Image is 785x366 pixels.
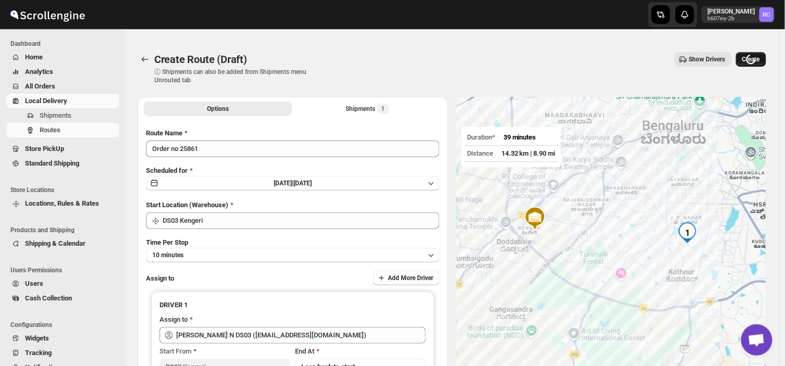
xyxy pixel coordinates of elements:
span: Locations, Rules & Rates [25,199,99,207]
button: Cash Collection [6,291,119,306]
img: ScrollEngine [8,2,87,28]
button: All Route Options [144,102,292,116]
div: Assign to [160,314,188,325]
span: Configurations [10,321,120,329]
span: Dashboard [10,40,120,48]
span: Assign to [146,274,174,282]
h3: DRIVER 1 [160,300,426,310]
button: Analytics [6,65,119,79]
span: Store PickUp [25,145,64,153]
button: All Orders [6,79,119,94]
span: Shipments [40,111,71,119]
span: 14.32 km | 8.90 mi [501,149,556,157]
span: Rahul Chopra [759,7,774,22]
span: Standard Shipping [25,159,79,167]
span: Shipping & Calendar [25,239,85,247]
span: All Orders [25,82,55,90]
button: Widgets [6,331,119,346]
span: Duration* [467,133,495,141]
div: End At [296,346,426,357]
span: [DATE] [293,180,312,187]
span: Start From [160,347,191,355]
span: Users [25,280,43,287]
span: Distance [467,149,493,157]
span: 39 minutes [504,133,536,141]
span: 10 minutes [152,251,183,259]
span: Analytics [25,68,53,75]
a: Open chat [741,324,772,356]
span: Local Delivery [25,97,67,105]
button: User menu [702,6,775,23]
button: Routes [138,52,152,67]
button: Shipping & Calendar [6,236,119,251]
input: Search location [163,212,439,229]
button: Shipments [6,108,119,123]
span: Routes [40,126,60,134]
span: Start Location (Warehouse) [146,201,228,209]
input: Search assignee [176,327,426,344]
button: Routes [6,123,119,137]
input: Eg: Bengaluru Route [146,141,439,157]
button: 10 minutes [146,248,439,262]
span: Widgets [25,334,49,342]
button: Home [6,50,119,65]
button: Selected Shipments [294,102,442,116]
p: b607ea-2b [708,16,755,22]
span: Cash Collection [25,294,72,302]
p: [PERSON_NAME] [708,7,755,16]
span: Users Permissions [10,266,120,274]
span: Create Route (Draft) [154,53,247,66]
div: 1 [677,222,698,243]
span: Store Locations [10,186,120,194]
span: Home [25,53,43,61]
button: [DATE]|[DATE] [146,176,439,191]
div: Shipments [346,104,389,114]
span: Add More Driver [388,274,433,282]
span: [DATE] | [274,180,293,187]
button: Locations, Rules & Rates [6,196,119,211]
span: Time Per Stop [146,238,188,246]
span: Scheduled for [146,167,188,174]
button: Show Drivers [674,52,732,67]
button: Add More Driver [373,271,439,285]
p: ⓘ Shipments can also be added from Shipments menu Unrouted tab [154,68,318,84]
span: Show Drivers [689,55,726,64]
span: Route Name [146,129,182,137]
button: Tracking [6,346,119,360]
button: Users [6,276,119,291]
span: Tracking [25,349,52,357]
text: RC [763,11,770,18]
span: 1 [382,105,385,113]
span: Products and Shipping [10,226,120,234]
span: Options [207,105,229,113]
